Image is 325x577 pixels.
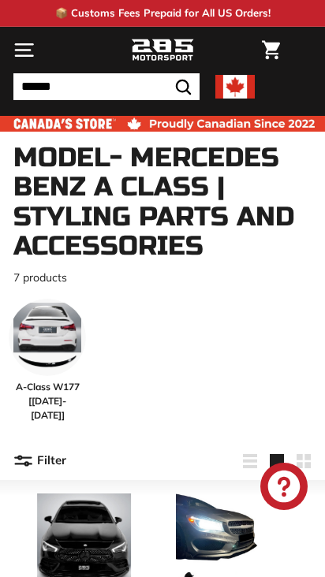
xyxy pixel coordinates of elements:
h1: Model- Mercedes Benz A Class | Styling Parts and Accessories [13,143,312,262]
span: A-Class W177 [[DATE]-[DATE]] [9,380,86,423]
a: A-Class W177 [[DATE]-[DATE]] [9,299,86,423]
a: Cart [254,28,288,73]
input: Search [13,73,200,100]
inbox-online-store-chat: Shopify online store chat [256,463,312,514]
button: Filter [13,442,66,480]
p: 7 products [13,270,312,286]
img: Logo_285_Motorsport_areodynamics_components [131,37,194,64]
p: 📦 Customs Fees Prepaid for All US Orders! [55,6,271,21]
